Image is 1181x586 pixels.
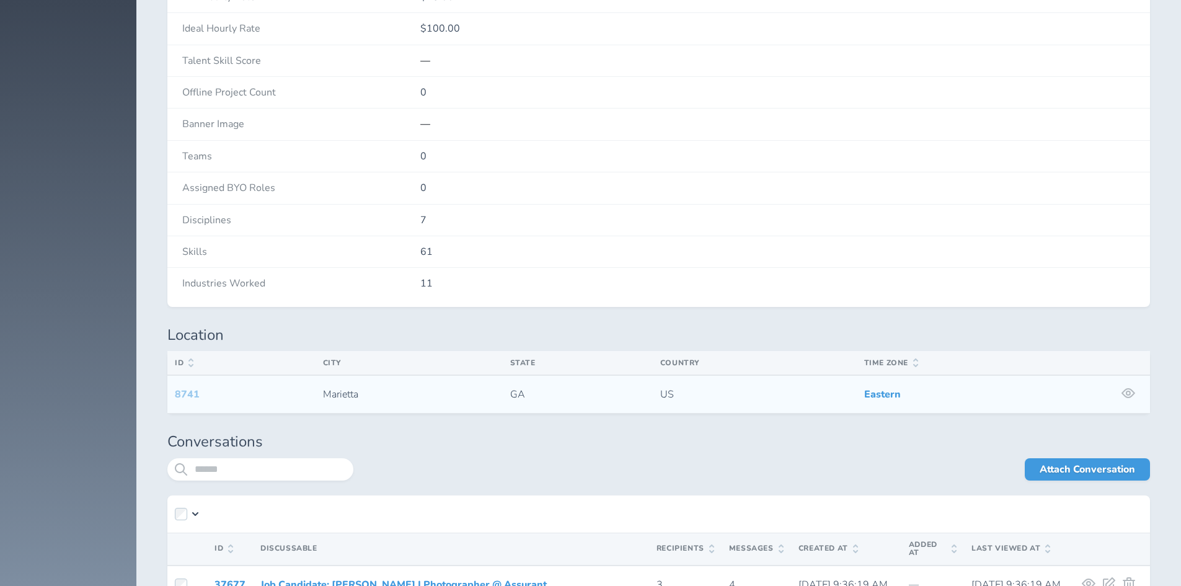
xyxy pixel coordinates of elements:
span: Messages [729,544,784,553]
h4: Disciplines [182,215,420,226]
span: GA [510,388,525,401]
span: Time Zone [864,358,918,367]
a: Attach Conversation [1025,458,1150,481]
h4: Talent Skill Score [182,55,420,66]
span: ID [215,544,233,553]
h4: Banner Image [182,118,420,130]
p: 0 [420,151,1135,162]
h4: Offline Project Count [182,87,420,98]
h4: Teams [182,151,420,162]
h4: Industries Worked [182,278,420,289]
span: Created At [798,544,858,553]
a: 8741 [175,388,200,401]
span: Country [660,358,700,368]
span: — [420,117,430,131]
h1: Location [167,327,1150,344]
h4: Skills [182,246,420,257]
p: 11 [420,278,1135,289]
span: Discussable [260,543,317,553]
p: 0 [420,87,1135,98]
span: Last Viewed At [971,544,1050,553]
p: 7 [420,215,1135,226]
a: Eastern [864,388,901,401]
span: State [510,358,536,368]
span: City [323,358,342,368]
h4: Assigned BYO Roles [182,182,420,193]
p: $100.00 [420,23,1135,34]
h1: Conversations [167,433,1150,451]
p: 0 [420,182,1135,193]
p: 61 [420,246,1135,257]
span: Recipients [657,544,714,553]
span: Added At [909,541,957,558]
p: — [420,55,1135,66]
h4: Ideal Hourly Rate [182,23,420,34]
span: ID [175,358,193,367]
span: US [660,388,674,401]
span: Marietta [323,388,358,401]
